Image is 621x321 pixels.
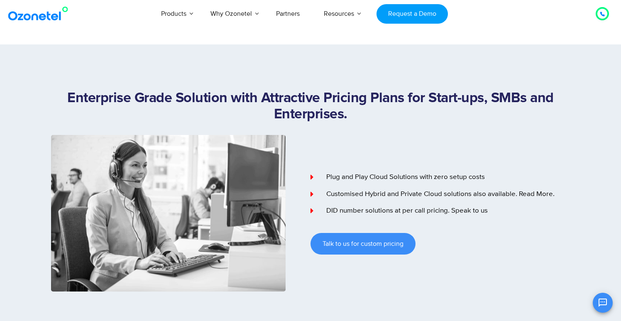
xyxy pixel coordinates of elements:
[310,233,416,255] a: Talk to us for custom pricing
[310,172,570,183] a: Plug and Play Cloud Solutions with zero setup costs
[377,4,447,24] a: Request a Demo
[593,293,613,313] button: Open chat
[324,206,488,216] span: DID number solutions at per call pricing. Speak to us
[324,189,555,200] span: Customised Hybrid and Private Cloud solutions also available. Read More.
[310,189,570,200] a: Customised Hybrid and Private Cloud solutions also available. Read More.
[323,240,403,247] span: Talk to us for custom pricing
[324,172,485,183] span: Plug and Play Cloud Solutions with zero setup costs
[51,90,570,123] h1: Enterprise Grade Solution with Attractive Pricing Plans for Start-ups, SMBs and Enterprises.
